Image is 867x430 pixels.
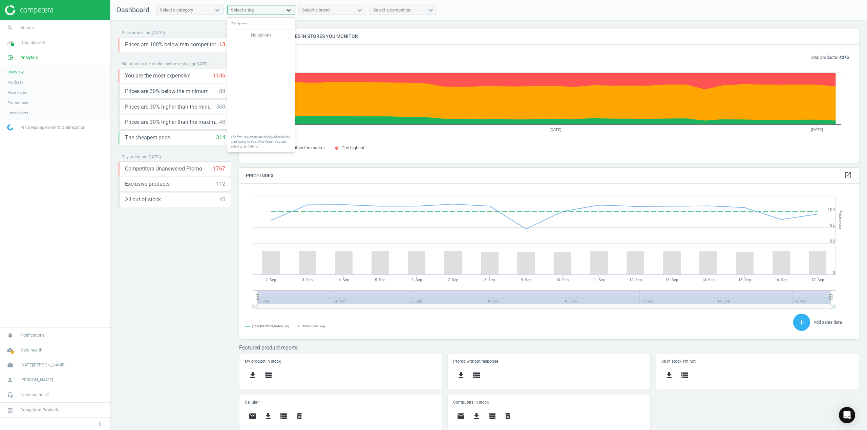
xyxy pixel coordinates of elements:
[276,408,292,424] button: storage
[472,371,481,379] i: storage
[4,359,17,371] i: work
[245,359,436,364] h5: My product in stock
[411,278,422,282] tspan: 6. Sep
[302,278,313,282] tspan: 3. Sep
[245,367,260,383] button: get_app
[20,25,34,31] span: Search
[5,5,53,15] img: ajHJNr6hYgQAAAAASUVORK5CYII=
[813,320,842,325] span: Add sales data
[239,28,859,44] h4: Your prices vs. prices in stores you monitor
[125,41,216,48] span: Prices are 100% below min competitor
[484,408,500,424] button: storage
[231,7,254,13] div: Select a tag
[738,278,751,282] tspan: 15. Sep
[488,412,496,420] i: storage
[20,407,60,413] span: Competera Products
[4,344,17,357] i: cloud_done
[4,374,17,386] i: person
[125,165,202,173] span: Competitors Unanswered Promo
[227,18,295,29] div: Start typing...
[453,367,469,383] button: get_app
[500,408,515,424] button: delete_forever
[665,278,678,282] tspan: 13. Sep
[20,392,49,398] span: Need our help?
[811,278,824,282] tspan: 17. Sep
[4,329,17,342] i: notifications
[266,278,276,282] tspan: 2. Sep
[239,168,859,184] h4: Price Index
[20,362,65,368] span: [DATE][PERSON_NAME]
[20,347,42,353] span: Data health
[20,40,45,46] span: Data delivery
[844,171,852,180] a: open_in_new
[20,125,85,131] span: Price Management & Optimization
[20,332,45,338] span: Notifications
[96,420,104,428] i: chevron_left
[303,324,325,328] tspan: Pairs count: avg
[830,223,835,228] text: 95
[7,80,23,85] span: Products
[472,412,481,420] i: get_app
[810,54,849,61] p: Total products:
[373,7,410,13] div: Select a competitor
[125,134,170,141] span: The cheapest price
[677,367,693,383] button: storage
[798,318,806,326] i: add
[838,210,843,229] tspan: Price Index
[7,90,27,95] span: Price index
[4,388,17,401] i: headset_mic
[681,371,689,379] i: storage
[4,21,17,34] i: search
[20,377,53,383] span: [PERSON_NAME]
[245,400,436,405] h5: Cellular
[125,196,161,203] span: All out of stock
[216,134,225,141] div: 314
[661,367,677,383] button: get_app
[122,30,150,35] span: Price protection
[227,131,295,152] div: The first 100 items are displayed in the list, start typing to see other items. You can select up...
[239,344,859,351] h3: Featured product reports
[20,54,38,61] span: Analytics
[117,6,149,14] span: Dashboard
[811,128,823,132] tspan: [DATE]
[665,371,673,379] i: get_app
[260,408,276,424] button: get_app
[521,278,531,282] tspan: 9. Sep
[7,110,28,116] span: Email alerts
[213,72,225,80] div: 1146
[227,29,295,41] div: No options
[160,7,193,13] div: Select a category
[556,278,569,282] tspan: 10. Sep
[550,128,562,132] tspan: [DATE]
[775,278,787,282] tspan: 16. Sep
[457,371,465,379] i: get_app
[216,103,225,111] div: 508
[249,371,257,379] i: get_app
[833,271,835,275] text: 0
[219,88,225,95] div: 88
[375,278,385,282] tspan: 5. Sep
[219,196,225,203] div: 45
[213,165,225,173] div: 1767
[260,367,276,383] button: storage
[793,314,810,331] button: add
[122,62,194,66] span: Situation on the market before repricing
[839,55,849,60] b: 4275
[453,359,644,364] h5: Promo without response
[4,36,17,49] i: timeline
[284,324,289,328] tspan: avg
[252,324,283,328] tspan: [DATE][PERSON_NAME]
[125,118,219,126] span: Prices are 30% higher than the maximal
[342,145,364,150] span: The highest
[448,278,458,282] tspan: 7. Sep
[125,88,209,95] span: Prices are 30% below the minimum
[830,239,835,244] text: 90
[125,72,190,80] span: You are the most expensive
[194,62,209,66] span: ( [DATE] )
[292,408,307,424] button: delete_forever
[504,412,512,420] i: delete_forever
[302,7,330,13] div: Select a brand
[661,359,853,364] h5: All in stock, i'm not
[469,367,484,383] button: storage
[4,51,17,64] i: pie_chart_outlined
